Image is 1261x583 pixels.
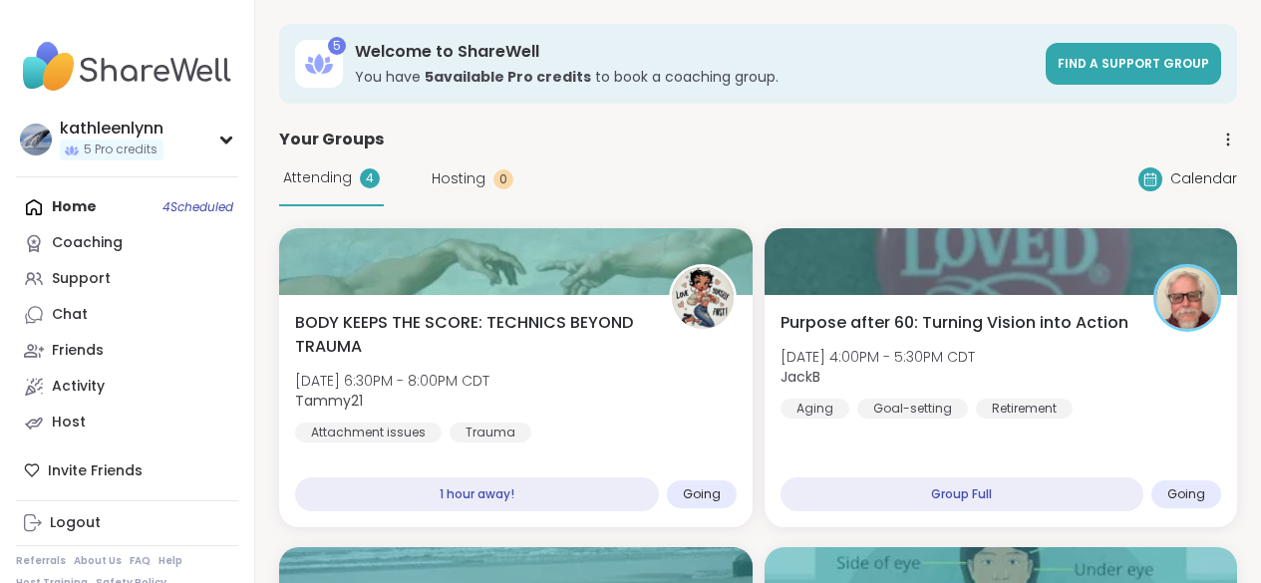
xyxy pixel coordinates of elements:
img: Tammy21 [672,267,734,329]
b: 5 available Pro credit s [425,67,591,87]
span: 5 Pro credits [84,142,158,158]
b: JackB [781,367,820,387]
a: FAQ [130,554,151,568]
div: 1 hour away! [295,477,659,511]
img: kathleenlynn [20,124,52,155]
a: Chat [16,297,238,333]
h3: Welcome to ShareWell [355,41,1034,63]
span: Purpose after 60: Turning Vision into Action [781,311,1128,335]
div: kathleenlynn [60,118,163,140]
b: Tammy21 [295,391,363,411]
div: Host [52,413,86,433]
a: Help [158,554,182,568]
span: Going [1167,486,1205,502]
div: 4 [360,168,380,188]
span: Your Groups [279,128,384,151]
div: Trauma [450,423,531,442]
span: Hosting [432,168,485,189]
div: Retirement [976,399,1073,419]
div: 5 [328,37,346,55]
a: Activity [16,369,238,405]
div: Invite Friends [16,452,238,488]
img: ShareWell Nav Logo [16,32,238,102]
img: JackB [1156,267,1218,329]
div: Attachment issues [295,423,442,442]
span: Find a support group [1058,55,1209,72]
a: Referrals [16,554,66,568]
span: [DATE] 4:00PM - 5:30PM CDT [781,347,975,367]
a: Coaching [16,225,238,261]
span: [DATE] 6:30PM - 8:00PM CDT [295,371,489,391]
span: Attending [283,167,352,188]
div: Goal-setting [857,399,968,419]
div: 0 [493,169,513,189]
span: Calendar [1170,168,1237,189]
div: Support [52,269,111,289]
a: Support [16,261,238,297]
h3: You have to book a coaching group. [355,67,1034,87]
div: Aging [781,399,849,419]
span: BODY KEEPS THE SCORE: TECHNICS BEYOND TRAUMA [295,311,647,359]
a: About Us [74,554,122,568]
span: Going [683,486,721,502]
div: Group Full [781,477,1144,511]
div: Coaching [52,233,123,253]
a: Friends [16,333,238,369]
a: Find a support group [1046,43,1221,85]
div: Logout [50,513,101,533]
a: Logout [16,505,238,541]
div: Activity [52,377,105,397]
div: Friends [52,341,104,361]
a: Host [16,405,238,440]
div: Chat [52,305,88,325]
